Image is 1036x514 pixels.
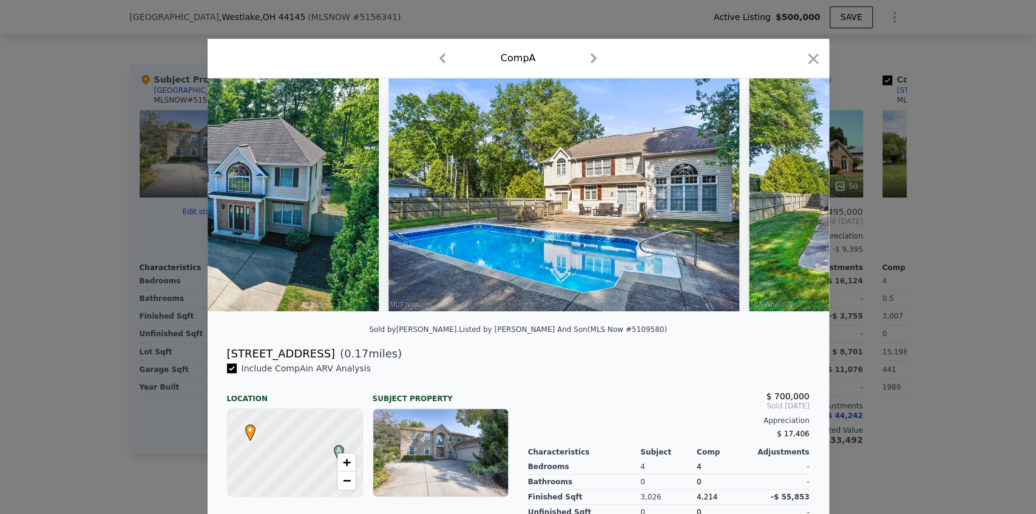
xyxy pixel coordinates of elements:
div: Sold by [PERSON_NAME] . [369,325,459,334]
span: -$ 55,853 [771,493,810,501]
div: Comp [697,447,753,457]
span: − [342,473,350,488]
div: - [753,459,810,475]
span: 0.17 [344,347,368,360]
div: Location [227,384,363,404]
div: Subject Property [373,384,509,404]
div: 0 [697,475,753,490]
div: Bedrooms [528,459,641,475]
div: Subject [640,447,697,457]
div: Adjustments [753,447,810,457]
span: $ 17,406 [777,430,809,438]
div: Bathrooms [528,475,641,490]
span: A [331,445,347,456]
div: - [753,475,810,490]
span: + [342,455,350,470]
div: A [331,445,338,452]
div: Characteristics [528,447,641,457]
span: 4,214 [697,493,717,501]
div: 3,026 [640,490,697,505]
div: 4 [640,459,697,475]
span: ( miles) [335,345,402,362]
div: Appreciation [528,416,810,425]
div: 0 [640,475,697,490]
img: Property Img [388,78,739,311]
a: Zoom in [337,453,356,472]
div: [STREET_ADDRESS] [227,345,335,362]
div: Comp A [501,51,536,66]
div: Finished Sqft [528,490,641,505]
span: 4 [697,462,702,471]
span: Sold [DATE] [528,401,810,411]
span: $ 700,000 [766,391,809,401]
span: • [242,421,259,439]
div: Listed by [PERSON_NAME] And Son (MLS Now #5109580) [459,325,667,334]
a: Zoom out [337,472,356,490]
div: • [242,424,249,431]
span: Include Comp A in ARV Analysis [237,364,376,373]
